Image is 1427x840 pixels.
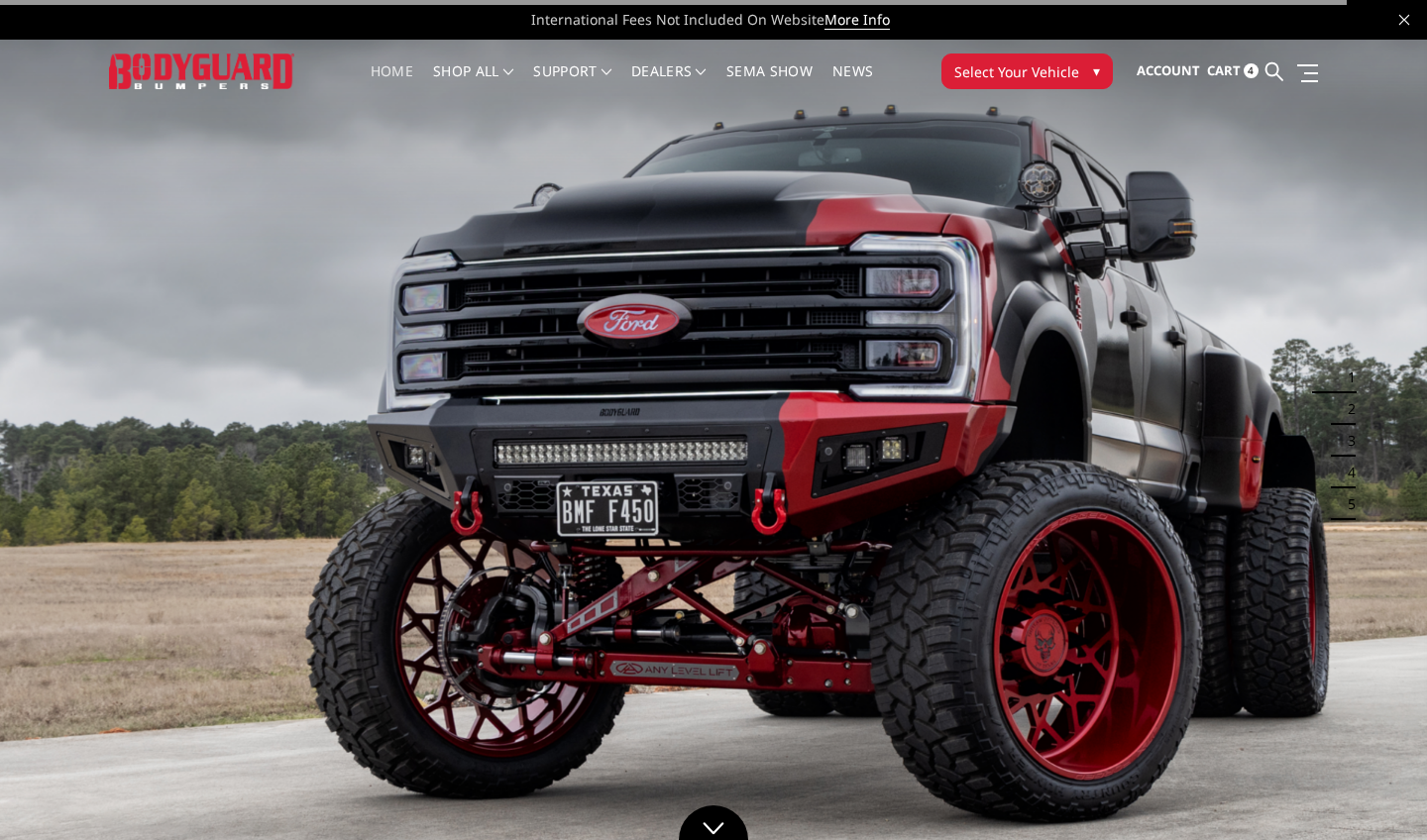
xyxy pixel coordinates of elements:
a: shop all [433,64,513,103]
span: 4 [1244,63,1259,78]
span: Cart [1207,61,1241,79]
a: SEMA Show [726,64,813,103]
button: 4 of 5 [1336,457,1356,488]
button: 5 of 5 [1336,488,1356,520]
a: Dealers [631,64,707,103]
button: 3 of 5 [1336,425,1356,457]
a: Home [371,64,413,103]
button: Select Your Vehicle [941,53,1113,89]
span: ▾ [1093,60,1100,81]
button: 1 of 5 [1336,362,1356,393]
a: Support [533,64,611,103]
a: Cart 4 [1207,45,1259,98]
a: Account [1137,45,1200,98]
a: News [832,64,873,103]
a: More Info [824,10,890,30]
span: Account [1137,61,1200,79]
span: Select Your Vehicle [954,61,1079,82]
button: 2 of 5 [1336,393,1356,425]
a: Click to Down [679,805,748,840]
img: BODYGUARD BUMPERS [109,53,294,90]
